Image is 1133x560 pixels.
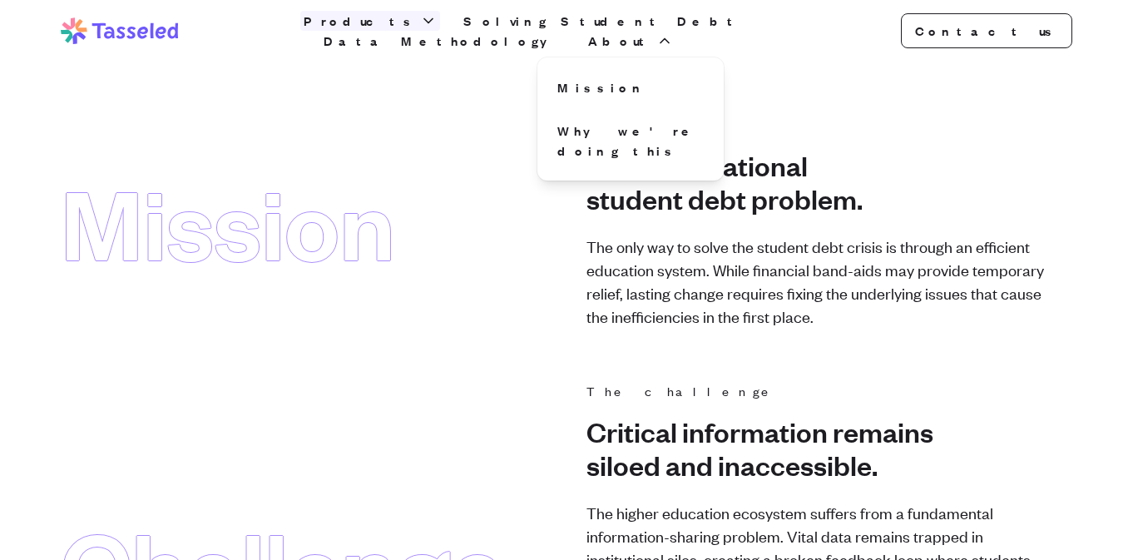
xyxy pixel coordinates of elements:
a: Contact us [901,13,1072,48]
button: About [585,31,676,51]
p: The only way to solve the student debt crisis is through an efficient education system. While fin... [586,235,1052,328]
button: Products [300,11,440,31]
a: Why we're doing this [551,114,710,167]
h3: Critical information remains [586,414,1052,481]
h2: The mission [586,115,1052,135]
span: siloed and inaccessible. [586,448,1052,481]
a: Mission [551,71,710,104]
h2: The challenge [586,381,1052,401]
span: About [588,31,653,51]
span: Products [304,11,417,31]
div: Mission [61,168,395,275]
span: student debt problem. [586,181,1052,215]
h3: Solve the national [586,148,1052,215]
a: Solving Student Debt [460,11,745,31]
a: Data Methodology [320,31,565,51]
